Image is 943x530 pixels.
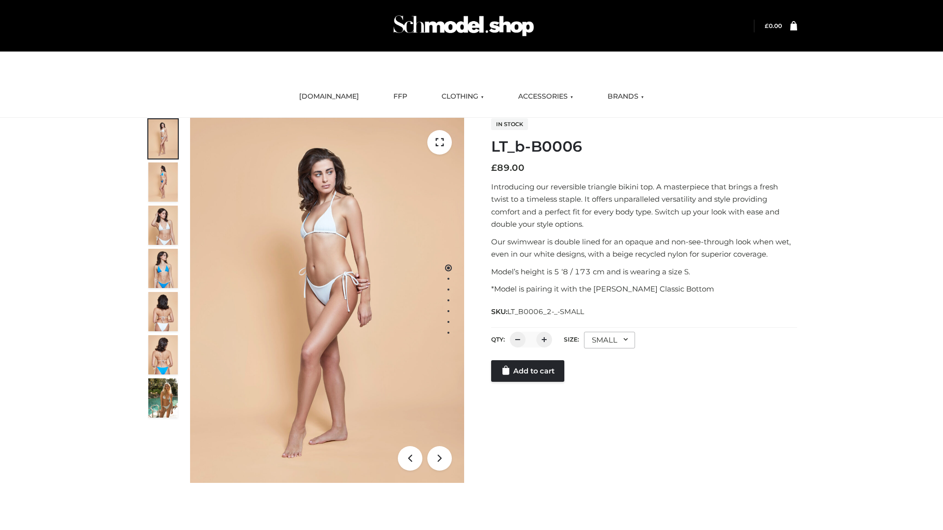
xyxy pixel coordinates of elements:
img: ArielClassicBikiniTop_CloudNine_AzureSky_OW114ECO_4-scaled.jpg [148,249,178,288]
a: Add to cart [491,360,564,382]
a: FFP [386,86,415,107]
bdi: 0.00 [765,22,782,29]
span: £ [491,162,497,173]
img: ArielClassicBikiniTop_CloudNine_AzureSky_OW114ECO_2-scaled.jpg [148,162,178,202]
a: [DOMAIN_NAME] [292,86,366,107]
a: £0.00 [765,22,782,29]
img: ArielClassicBikiniTop_CloudNine_AzureSky_OW114ECO_7-scaled.jpg [148,292,178,331]
span: In stock [491,118,528,130]
p: Model’s height is 5 ‘8 / 173 cm and is wearing a size S. [491,265,797,278]
img: Arieltop_CloudNine_AzureSky2.jpg [148,378,178,418]
span: £ [765,22,769,29]
label: QTY: [491,336,505,343]
img: ArielClassicBikiniTop_CloudNine_AzureSky_OW114ECO_8-scaled.jpg [148,335,178,374]
p: Our swimwear is double lined for an opaque and non-see-through look when wet, even in our white d... [491,236,797,261]
p: *Model is pairing it with the [PERSON_NAME] Classic Bottom [491,283,797,295]
img: Schmodel Admin 964 [390,6,537,45]
bdi: 89.00 [491,162,525,173]
span: LT_B0006_2-_-SMALL [507,307,584,316]
label: Size: [564,336,579,343]
a: BRANDS [600,86,651,107]
p: Introducing our reversible triangle bikini top. A masterpiece that brings a fresh twist to a time... [491,181,797,231]
a: CLOTHING [434,86,491,107]
img: ArielClassicBikiniTop_CloudNine_AzureSky_OW114ECO_1-scaled.jpg [148,119,178,159]
img: ArielClassicBikiniTop_CloudNine_AzureSky_OW114ECO_1 [190,118,464,483]
a: ACCESSORIES [511,86,581,107]
div: SMALL [584,332,635,348]
h1: LT_b-B0006 [491,138,797,156]
img: ArielClassicBikiniTop_CloudNine_AzureSky_OW114ECO_3-scaled.jpg [148,206,178,245]
span: SKU: [491,306,585,318]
